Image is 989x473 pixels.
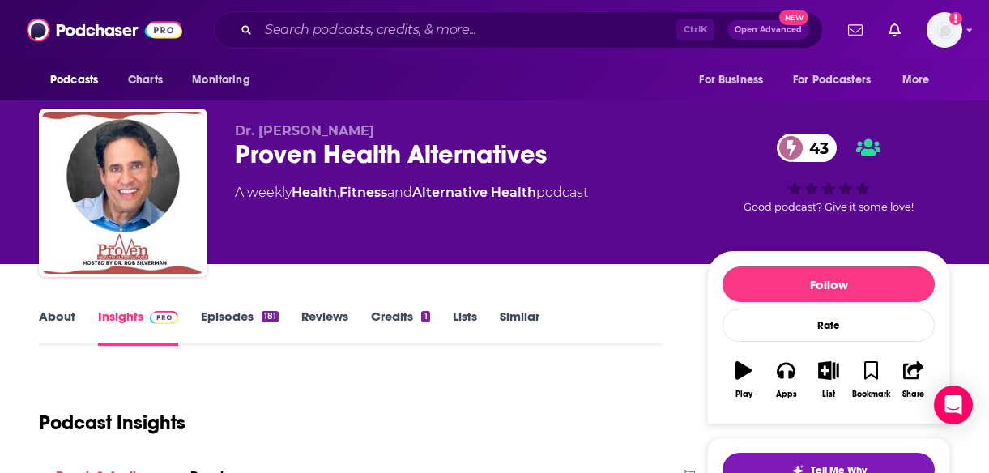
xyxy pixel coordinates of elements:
[421,311,429,322] div: 1
[779,10,808,25] span: New
[387,185,412,200] span: and
[822,390,835,399] div: List
[842,16,869,44] a: Show notifications dropdown
[776,390,797,399] div: Apps
[902,390,924,399] div: Share
[235,123,374,138] span: Dr. [PERSON_NAME]
[852,390,890,399] div: Bookmark
[181,65,271,96] button: open menu
[301,309,348,346] a: Reviews
[201,309,279,346] a: Episodes181
[850,351,892,409] button: Bookmark
[699,69,763,92] span: For Business
[723,266,935,302] button: Follow
[339,185,387,200] a: Fitness
[42,112,204,274] img: Proven Health Alternatives
[39,65,119,96] button: open menu
[676,19,714,40] span: Ctrl K
[777,134,837,162] a: 43
[927,12,962,48] img: User Profile
[128,69,163,92] span: Charts
[235,183,588,202] div: A weekly podcast
[98,309,178,346] a: InsightsPodchaser Pro
[723,309,935,342] div: Rate
[902,69,930,92] span: More
[292,185,337,200] a: Health
[927,12,962,48] span: Logged in as megcassidy
[150,311,178,324] img: Podchaser Pro
[723,351,765,409] button: Play
[39,309,75,346] a: About
[262,311,279,322] div: 181
[735,26,802,34] span: Open Advanced
[882,16,907,44] a: Show notifications dropdown
[258,17,676,43] input: Search podcasts, credits, & more...
[782,65,894,96] button: open menu
[192,69,249,92] span: Monitoring
[707,123,950,224] div: 43Good podcast? Give it some love!
[927,12,962,48] button: Show profile menu
[27,15,182,45] img: Podchaser - Follow, Share and Rate Podcasts
[50,69,98,92] span: Podcasts
[934,386,973,424] div: Open Intercom Messenger
[453,309,477,346] a: Lists
[744,201,914,213] span: Good podcast? Give it some love!
[117,65,173,96] a: Charts
[949,12,962,25] svg: Add a profile image
[500,309,539,346] a: Similar
[371,309,429,346] a: Credits1
[793,134,837,162] span: 43
[214,11,823,49] div: Search podcasts, credits, & more...
[735,390,752,399] div: Play
[412,185,536,200] a: Alternative Health
[337,185,339,200] span: ,
[891,65,950,96] button: open menu
[793,69,871,92] span: For Podcasters
[808,351,850,409] button: List
[727,20,809,40] button: Open AdvancedNew
[893,351,935,409] button: Share
[688,65,783,96] button: open menu
[39,411,185,435] h1: Podcast Insights
[765,351,807,409] button: Apps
